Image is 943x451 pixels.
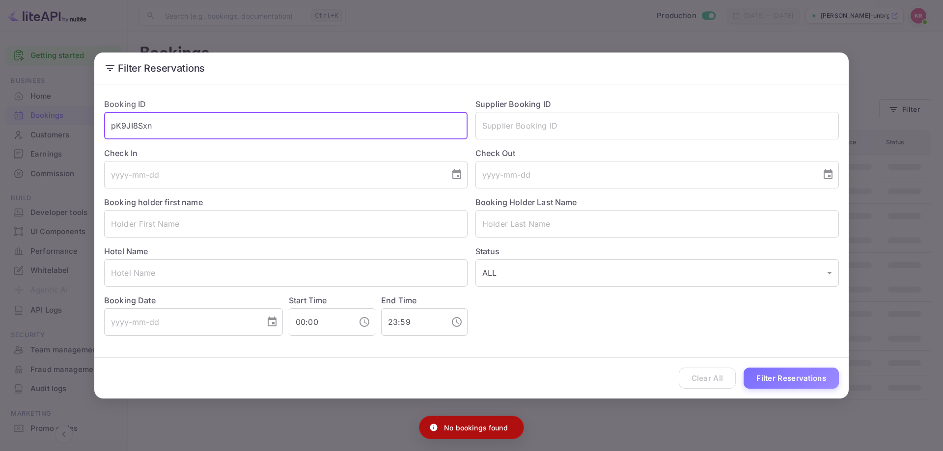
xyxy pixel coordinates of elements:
[104,161,443,188] input: yyyy-mm-dd
[381,295,416,305] label: End Time
[104,294,283,306] label: Booking Date
[447,165,467,185] button: Choose date
[475,259,839,287] div: ALL
[104,246,148,256] label: Hotel Name
[104,197,203,207] label: Booking holder first name
[475,245,839,257] label: Status
[289,295,327,305] label: Start Time
[475,161,814,188] input: yyyy-mm-dd
[104,259,468,287] input: Hotel Name
[289,308,351,336] input: hh:mm
[744,368,839,389] button: Filter Reservations
[444,423,508,433] p: No bookings found
[475,112,839,139] input: Supplier Booking ID
[104,99,146,109] label: Booking ID
[355,312,374,332] button: Choose time, selected time is 12:00 AM
[104,210,468,238] input: Holder First Name
[818,165,838,185] button: Choose date
[381,308,443,336] input: hh:mm
[475,210,839,238] input: Holder Last Name
[104,308,258,336] input: yyyy-mm-dd
[262,312,282,332] button: Choose date
[447,312,467,332] button: Choose time, selected time is 11:59 PM
[475,197,577,207] label: Booking Holder Last Name
[475,99,551,109] label: Supplier Booking ID
[475,147,839,159] label: Check Out
[104,147,468,159] label: Check In
[94,53,849,84] h2: Filter Reservations
[104,112,468,139] input: Booking ID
